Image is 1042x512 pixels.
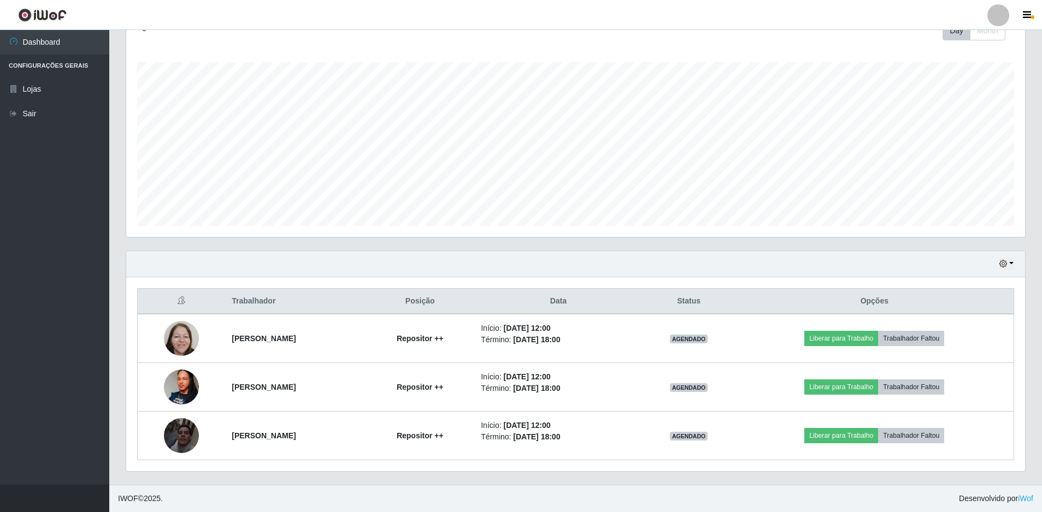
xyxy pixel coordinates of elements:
[481,383,635,394] li: Término:
[878,428,944,443] button: Trabalhador Faltou
[225,289,366,314] th: Trabalhador
[513,335,560,344] time: [DATE] 18:00
[397,431,444,440] strong: Repositor ++
[804,379,878,395] button: Liberar para Trabalho
[481,334,635,346] li: Término:
[513,432,560,441] time: [DATE] 18:00
[513,384,560,392] time: [DATE] 18:00
[164,348,199,426] img: 1758916294681.jpeg
[118,494,138,503] span: IWOF
[670,432,708,440] span: AGENDADO
[943,21,970,40] button: Day
[232,431,296,440] strong: [PERSON_NAME]
[164,307,199,370] img: 1757629806308.jpeg
[481,371,635,383] li: Início:
[481,431,635,443] li: Término:
[878,331,944,346] button: Trabalhador Faltou
[959,493,1033,504] span: Desenvolvido por
[878,379,944,395] button: Trabalhador Faltou
[481,323,635,334] li: Início:
[232,334,296,343] strong: [PERSON_NAME]
[670,383,708,392] span: AGENDADO
[970,21,1005,40] button: Month
[1018,494,1033,503] a: iWof
[118,493,163,504] span: © 2025 .
[643,289,735,314] th: Status
[804,428,878,443] button: Liberar para Trabalho
[18,8,67,22] img: CoreUI Logo
[397,334,444,343] strong: Repositor ++
[943,21,1005,40] div: First group
[164,404,199,467] img: 1759080772731.jpeg
[670,335,708,343] span: AGENDADO
[503,324,550,332] time: [DATE] 12:00
[397,383,444,391] strong: Repositor ++
[503,372,550,381] time: [DATE] 12:00
[503,421,550,430] time: [DATE] 12:00
[232,383,296,391] strong: [PERSON_NAME]
[474,289,642,314] th: Data
[481,420,635,431] li: Início:
[366,289,474,314] th: Posição
[804,331,878,346] button: Liberar para Trabalho
[735,289,1014,314] th: Opções
[943,21,1014,40] div: Toolbar with button groups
